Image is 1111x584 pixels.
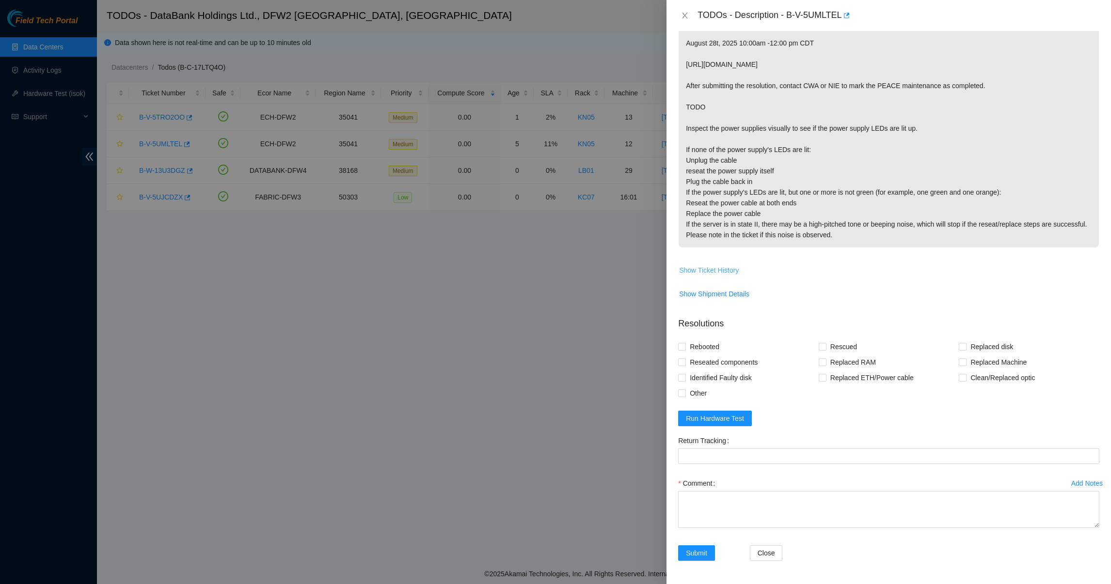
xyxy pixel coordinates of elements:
[686,354,762,370] span: Reseated components
[750,545,783,561] button: Close
[826,354,880,370] span: Replaced RAM
[686,548,707,558] span: Submit
[678,309,1099,330] p: Resolutions
[698,8,1099,23] div: TODOs - Description - B-V-5UMLTEL
[686,339,723,354] span: Rebooted
[678,476,719,491] label: Comment
[678,491,1099,528] textarea: Comment
[678,545,715,561] button: Submit
[967,339,1017,354] span: Replaced disk
[686,370,756,385] span: Identified Faulty disk
[679,286,750,302] button: Show Shipment Details
[826,339,861,354] span: Rescued
[679,265,739,276] span: Show Ticket History
[1071,480,1103,487] div: Add Notes
[678,433,733,448] label: Return Tracking
[686,385,711,401] span: Other
[679,289,749,299] span: Show Shipment Details
[967,354,1031,370] span: Replaced Machine
[678,411,752,426] button: Run Hardware Test
[679,262,739,278] button: Show Ticket History
[678,448,1099,464] input: Return Tracking
[967,370,1039,385] span: Clean/Replaced optic
[1071,476,1103,491] button: Add Notes
[826,370,918,385] span: Replaced ETH/Power cable
[758,548,775,558] span: Close
[686,413,744,424] span: Run Hardware Test
[681,12,689,19] span: close
[678,11,692,20] button: Close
